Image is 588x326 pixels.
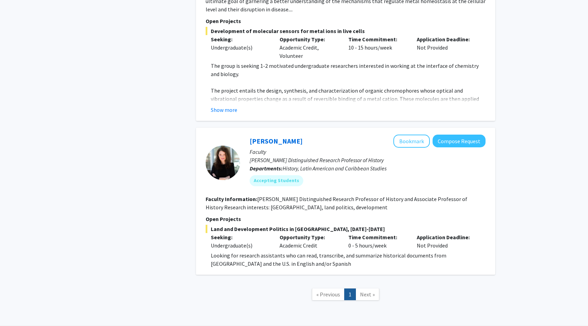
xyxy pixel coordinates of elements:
span: Next » [360,291,375,298]
fg-read-more: [PERSON_NAME] Distinguished Research Professor of History and Associate Professor of History Rese... [206,196,467,211]
div: 0 - 5 hours/week [343,233,412,250]
p: [PERSON_NAME] Distinguished Research Professor of History [250,156,486,164]
div: Undergraduate(s) [211,43,269,52]
p: Application Deadline: [417,233,475,241]
p: Time Commitment: [348,35,407,43]
p: Application Deadline: [417,35,475,43]
span: « Previous [316,291,340,298]
nav: Page navigation [196,282,495,309]
div: 10 - 15 hours/week [343,35,412,60]
p: Open Projects [206,17,486,25]
p: Looking for research assistants who can read, transcribe, and summarize historical documents from... [211,251,486,268]
button: Compose Request to Adriana Chira [433,135,486,147]
span: Development of molecular sensors for metal ions in live cells [206,27,486,35]
a: [PERSON_NAME] [250,137,303,145]
div: Not Provided [412,233,480,250]
span: Land and Development Politics in [GEOGRAPHIC_DATA], [DATE]-[DATE] [206,225,486,233]
div: Academic Credit, Volunteer [274,35,343,60]
b: Departments: [250,165,283,172]
p: Time Commitment: [348,233,407,241]
p: The project entails the design, synthesis, and characterization of organic chromophores whose opt... [211,86,486,119]
button: Add Adriana Chira to Bookmarks [393,135,430,148]
mat-chip: Accepting Students [250,175,303,186]
p: Open Projects [206,215,486,223]
p: The group is seeking 1-2 motivated undergraduate researchers interested in working at the interfa... [211,62,486,78]
p: Seeking: [211,35,269,43]
iframe: Chat [5,295,29,321]
p: Faculty [250,148,486,156]
b: Faculty Information: [206,196,257,202]
a: 1 [344,288,356,301]
a: Previous Page [312,288,345,301]
a: Next Page [356,288,379,301]
p: Seeking: [211,233,269,241]
p: Opportunity Type: [280,233,338,241]
div: Undergraduate(s) [211,241,269,250]
button: Show more [211,106,237,114]
span: History, Latin American and Caribbean Studies [283,165,386,172]
p: Opportunity Type: [280,35,338,43]
div: Not Provided [412,35,480,60]
div: Academic Credit [274,233,343,250]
